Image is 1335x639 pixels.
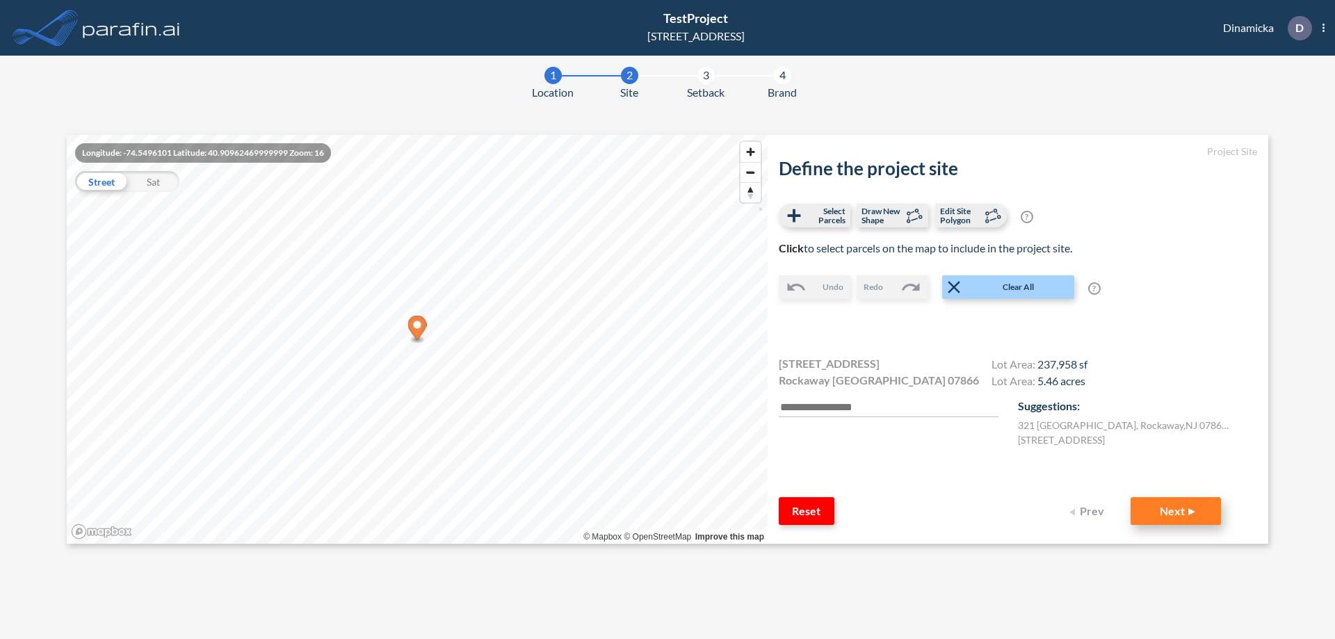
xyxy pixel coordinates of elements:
div: Dinamicka [1202,16,1325,40]
span: Brand [768,84,797,101]
h5: Project Site [779,146,1257,158]
button: Zoom in [741,142,761,162]
label: 321 [GEOGRAPHIC_DATA] , Rockaway , NJ 07866 , US [1018,418,1233,432]
button: Prev [1061,497,1117,525]
span: ? [1021,211,1033,223]
span: Clear All [964,281,1073,293]
span: Location [532,84,574,101]
span: Setback [687,84,725,101]
div: Map marker [408,316,427,344]
b: Click [779,241,804,254]
button: Zoom out [741,162,761,182]
span: Edit Site Polygon [940,207,981,225]
div: 2 [621,67,638,84]
button: Undo [779,275,850,299]
span: TestProject [663,10,728,26]
canvas: Map [67,135,768,544]
div: 3 [697,67,715,84]
span: Rockaway [GEOGRAPHIC_DATA] 07866 [779,372,979,389]
span: [STREET_ADDRESS] [779,355,880,372]
span: Zoom out [741,163,761,182]
a: OpenStreetMap [624,532,691,542]
span: Select Parcels [804,207,845,225]
label: [STREET_ADDRESS] [1018,432,1105,447]
button: Redo [857,275,928,299]
button: Clear All [942,275,1074,299]
a: Improve this map [695,532,764,542]
button: Reset [779,497,834,525]
span: 237,958 sf [1037,357,1087,371]
h4: Lot Area: [992,374,1087,391]
span: Undo [823,281,843,293]
span: Reset bearing to north [741,183,761,202]
div: 1 [544,67,562,84]
div: Longitude: -74.5496101 Latitude: 40.90962469999999 Zoom: 16 [75,143,331,163]
div: Sat [127,171,179,192]
div: 4 [774,67,791,84]
h2: Define the project site [779,158,1257,179]
span: Draw New Shape [861,207,903,225]
div: Street [75,171,127,192]
div: [STREET_ADDRESS] [647,28,745,45]
a: Mapbox [583,532,622,542]
button: Reset bearing to north [741,182,761,202]
span: Site [620,84,638,101]
img: logo [80,14,183,42]
a: Mapbox homepage [71,524,132,540]
span: Redo [864,281,883,293]
span: ? [1088,282,1101,295]
p: Suggestions: [1018,398,1257,414]
span: 5.46 acres [1037,374,1085,387]
button: Next [1131,497,1221,525]
span: to select parcels on the map to include in the project site. [779,241,1072,254]
h4: Lot Area: [992,357,1087,374]
p: D [1295,22,1304,34]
